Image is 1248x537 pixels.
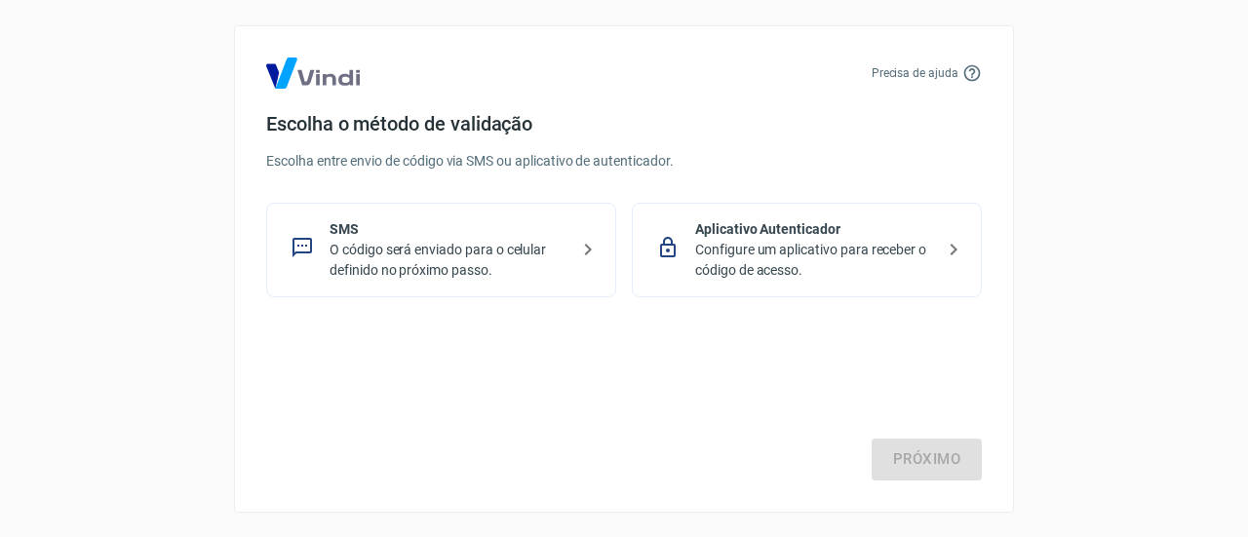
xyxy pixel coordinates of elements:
[632,203,982,297] div: Aplicativo AutenticadorConfigure um aplicativo para receber o código de acesso.
[330,219,568,240] p: SMS
[266,151,982,172] p: Escolha entre envio de código via SMS ou aplicativo de autenticador.
[266,112,982,135] h4: Escolha o método de validação
[330,240,568,281] p: O código será enviado para o celular definido no próximo passo.
[872,64,958,82] p: Precisa de ajuda
[695,219,934,240] p: Aplicativo Autenticador
[266,58,360,89] img: Logo Vind
[695,240,934,281] p: Configure um aplicativo para receber o código de acesso.
[266,203,616,297] div: SMSO código será enviado para o celular definido no próximo passo.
